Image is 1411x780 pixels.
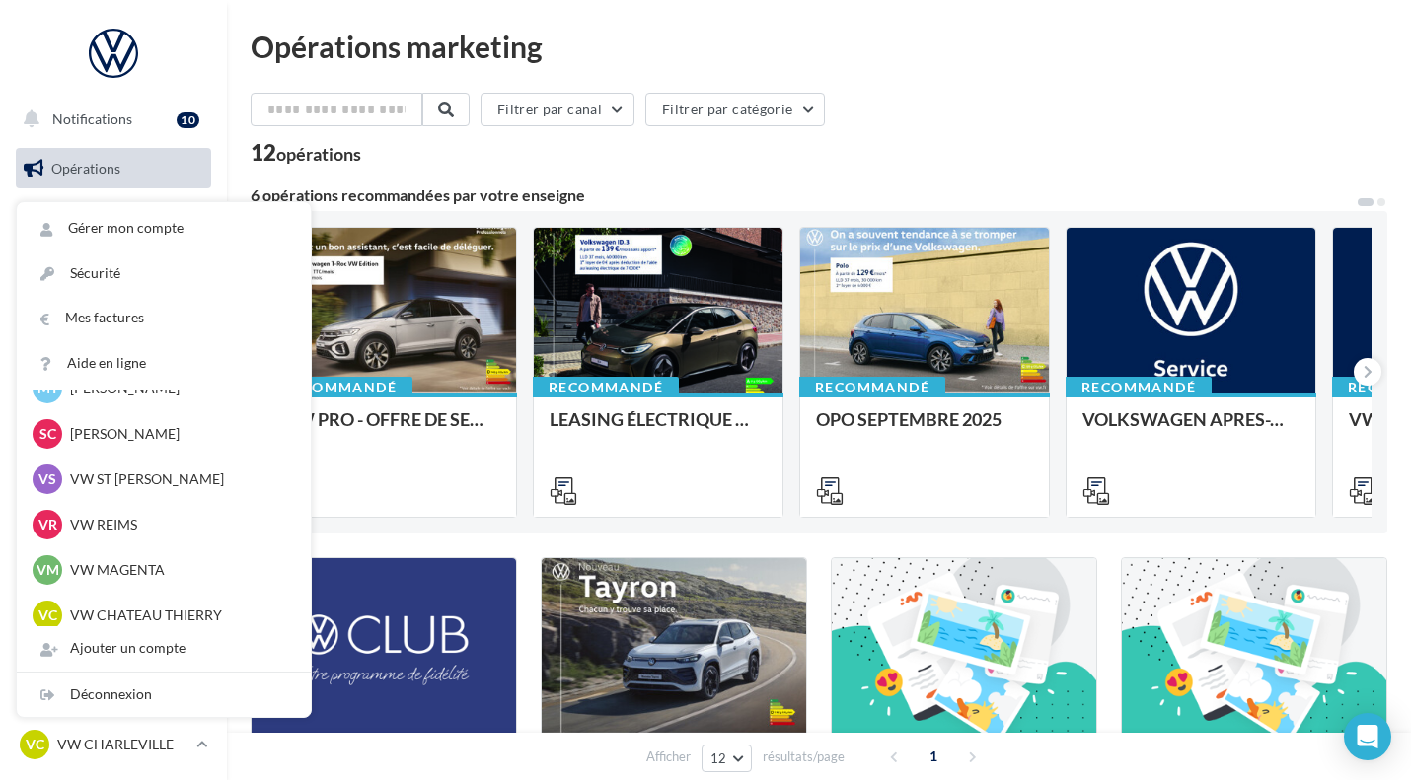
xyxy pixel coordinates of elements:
[39,424,56,444] span: SC
[481,93,634,126] button: Filtrer par canal
[70,424,287,444] p: [PERSON_NAME]
[12,444,215,485] a: Calendrier
[1082,409,1300,449] div: VOLKSWAGEN APRES-VENTE
[51,160,120,177] span: Opérations
[645,93,825,126] button: Filtrer par catégorie
[12,297,215,338] a: Campagnes
[12,99,207,140] button: Notifications 10
[1344,713,1391,760] div: Open Intercom Messenger
[70,469,287,489] p: VW ST [PERSON_NAME]
[52,110,132,127] span: Notifications
[17,673,311,717] div: Déconnexion
[550,409,767,449] div: LEASING ÉLECTRIQUE 2025
[276,145,361,163] div: opérations
[17,341,311,386] a: Aide en ligne
[646,747,691,766] span: Afficher
[26,735,44,754] span: VC
[12,492,215,550] a: PLV et print personnalisable
[17,206,311,250] a: Gérer mon compte
[266,377,412,398] div: Recommandé
[918,741,949,772] span: 1
[799,377,945,398] div: Recommandé
[17,626,311,671] div: Ajouter un compte
[251,32,1387,61] div: Opérations marketing
[38,515,57,534] span: VR
[70,605,287,625] p: VW CHATEAU THIERRY
[57,735,188,754] p: VW CHARLEVILLE
[38,469,56,489] span: VS
[37,560,59,580] span: VM
[17,296,311,340] a: Mes factures
[283,409,500,449] div: VW PRO - OFFRE DE SEPTEMBRE 25
[251,142,361,164] div: 12
[816,409,1033,449] div: OPO SEPTEMBRE 2025
[12,558,215,616] a: Campagnes DataOnDemand
[177,112,199,128] div: 10
[12,196,215,239] a: Boîte de réception18
[16,726,211,763] a: VC VW CHARLEVILLE
[70,560,287,580] p: VW MAGENTA
[763,747,845,766] span: résultats/page
[12,148,215,189] a: Opérations
[12,394,215,436] a: Médiathèque
[12,345,215,387] a: Contacts
[70,515,287,534] p: VW REIMS
[12,248,215,289] a: Visibilité en ligne
[1066,377,1212,398] div: Recommandé
[38,605,57,625] span: VC
[17,251,311,296] a: Sécurité
[251,187,1356,203] div: 6 opérations recommandées par votre enseigne
[710,750,727,766] span: 12
[533,377,679,398] div: Recommandé
[702,745,752,772] button: 12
